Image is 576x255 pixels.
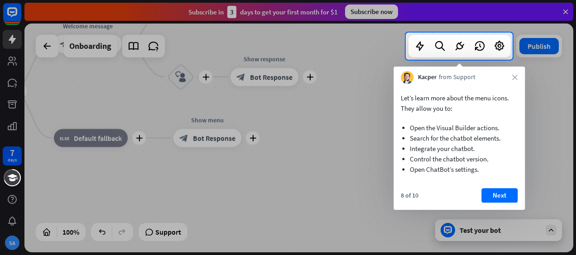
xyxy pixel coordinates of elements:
[7,4,34,31] button: Open LiveChat chat widget
[481,188,518,203] button: Next
[418,73,437,82] span: Kacper
[410,133,509,143] li: Search for the chatbot elements.
[439,73,475,82] span: from Support
[512,75,518,80] i: close
[410,164,509,175] li: Open ChatBot’s settings.
[401,191,418,199] div: 8 of 10
[401,93,518,113] p: Let’s learn more about the menu icons. They allow you to:
[410,143,509,154] li: Integrate your chatbot.
[410,123,509,133] li: Open the Visual Builder actions.
[410,154,509,164] li: Control the chatbot version.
